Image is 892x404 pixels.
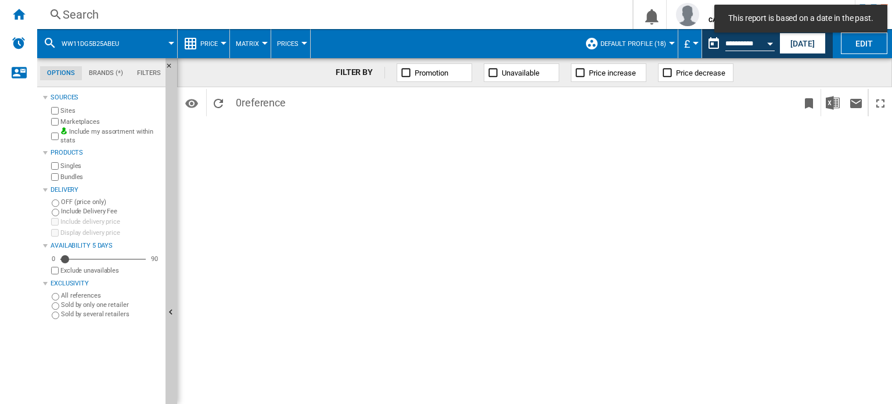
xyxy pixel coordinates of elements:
button: Maximize [869,89,892,116]
label: Include delivery price [60,217,161,226]
button: Send this report by email [844,89,868,116]
input: Include delivery price [51,218,59,226]
input: Sites [51,107,59,115]
div: Price [184,29,224,58]
span: WW11DG5B25ABEU [62,40,119,48]
img: profile.jpg [676,3,699,26]
div: This report is based on a date in the past. [702,29,777,58]
button: Promotion [397,63,472,82]
button: Bookmark this report [797,89,821,116]
input: All references [52,293,59,301]
button: md-calendar [702,32,725,55]
label: Exclude unavailables [60,266,161,275]
span: [PERSON_NAME] [708,5,829,17]
label: Include my assortment within stats [60,127,161,145]
span: £ [684,38,690,50]
button: [DATE] [779,33,826,54]
div: 90 [148,255,161,263]
span: reference [242,96,286,109]
label: Marketplaces [60,117,161,126]
div: Default profile (18) [585,29,672,58]
div: WW11DG5B25ABEU [43,29,171,58]
button: Price decrease [658,63,733,82]
div: FILTER BY [336,67,385,78]
button: Prices [277,29,304,58]
button: Unavailable [484,63,559,82]
input: Include Delivery Fee [52,209,59,216]
span: Prices [277,40,298,48]
span: Price decrease [676,69,725,77]
button: Price [200,29,224,58]
span: Price [200,40,218,48]
md-menu: Currency [678,29,702,58]
button: Download in Excel [821,89,844,116]
button: £ [684,29,696,58]
label: Sold by several retailers [61,310,161,319]
label: Singles [60,162,161,170]
span: Default profile (18) [600,40,666,48]
div: 0 [49,255,58,263]
label: Include Delivery Fee [61,207,161,216]
span: Matrix [236,40,259,48]
div: Exclusivity [51,279,161,288]
div: Delivery [51,185,161,195]
md-slider: Availability [60,253,146,265]
button: Hide [166,58,179,79]
button: Price increase [571,63,646,82]
div: Sources [51,93,161,102]
label: Bundles [60,173,161,181]
button: WW11DG5B25ABEU [62,29,131,58]
input: Sold by several retailers [52,312,59,319]
label: OFF (price only) [61,198,161,206]
img: mysite-bg-18x18.png [60,127,67,134]
label: Display delivery price [60,228,161,237]
span: Promotion [415,69,448,77]
span: Price increase [589,69,636,77]
button: Open calendar [760,31,780,52]
input: Marketplaces [51,118,59,126]
div: Products [51,148,161,158]
button: Matrix [236,29,265,58]
input: Singles [51,162,59,170]
span: Unavailable [502,69,539,77]
md-tab-item: Brands (*) [82,66,130,80]
label: Sites [60,106,161,115]
input: Display delivery price [51,229,59,237]
md-tab-item: Filters [130,66,168,80]
button: Options [180,92,203,113]
input: Bundles [51,173,59,181]
input: Sold by only one retailer [52,302,59,310]
label: Sold by only one retailer [61,301,161,309]
input: Include my assortment within stats [51,129,59,144]
input: OFF (price only) [52,199,59,207]
label: All references [61,291,161,300]
img: excel-24x24.png [826,96,840,110]
b: CATALOG COSTCO [GEOGRAPHIC_DATA] [708,16,829,24]
img: alerts-logo.svg [12,36,26,50]
div: Availability 5 Days [51,241,161,251]
span: This report is based on a date in the past. [725,13,877,24]
input: Display delivery price [51,267,59,274]
div: Search [63,6,602,23]
button: Reload [207,89,230,116]
md-tab-item: Options [40,66,82,80]
span: 0 [230,89,292,113]
button: Edit [841,33,887,54]
button: Default profile (18) [600,29,672,58]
